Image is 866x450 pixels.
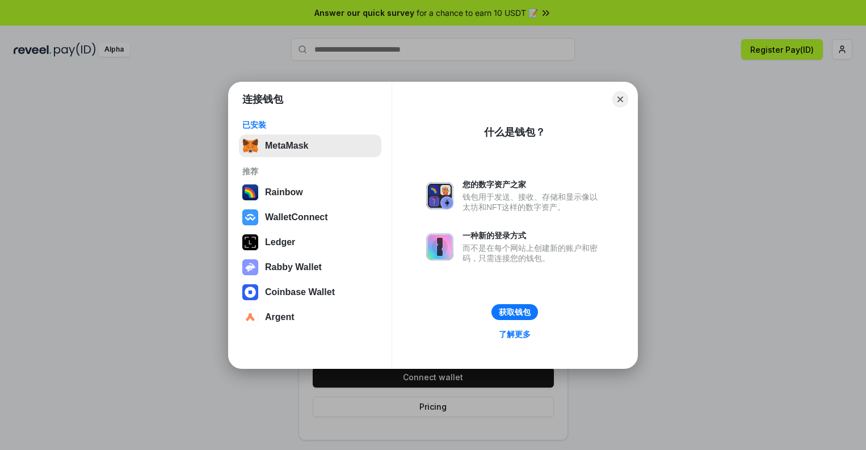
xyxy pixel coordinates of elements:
div: 一种新的登录方式 [463,230,603,241]
div: 钱包用于发送、接收、存储和显示像以太坊和NFT这样的数字资产。 [463,192,603,212]
div: Argent [265,312,295,322]
a: 了解更多 [492,327,537,342]
div: 什么是钱包？ [484,125,545,139]
button: WalletConnect [239,206,381,229]
button: Close [612,91,628,107]
div: 推荐 [242,166,378,176]
div: Rabby Wallet [265,262,322,272]
img: svg+xml,%3Csvg%20xmlns%3D%22http%3A%2F%2Fwww.w3.org%2F2000%2Fsvg%22%20fill%3D%22none%22%20viewBox... [242,259,258,275]
button: Ledger [239,231,381,254]
img: svg+xml,%3Csvg%20xmlns%3D%22http%3A%2F%2Fwww.w3.org%2F2000%2Fsvg%22%20fill%3D%22none%22%20viewBox... [426,233,453,260]
div: Rainbow [265,187,303,197]
button: 获取钱包 [491,304,538,320]
div: WalletConnect [265,212,328,222]
div: Ledger [265,237,295,247]
img: svg+xml,%3Csvg%20width%3D%2228%22%20height%3D%2228%22%20viewBox%3D%220%200%2028%2028%22%20fill%3D... [242,284,258,300]
img: svg+xml,%3Csvg%20width%3D%2228%22%20height%3D%2228%22%20viewBox%3D%220%200%2028%2028%22%20fill%3D... [242,209,258,225]
button: Rabby Wallet [239,256,381,279]
img: svg+xml,%3Csvg%20fill%3D%22none%22%20height%3D%2233%22%20viewBox%3D%220%200%2035%2033%22%20width%... [242,138,258,154]
img: svg+xml,%3Csvg%20xmlns%3D%22http%3A%2F%2Fwww.w3.org%2F2000%2Fsvg%22%20width%3D%2228%22%20height%3... [242,234,258,250]
button: Coinbase Wallet [239,281,381,304]
img: svg+xml,%3Csvg%20xmlns%3D%22http%3A%2F%2Fwww.w3.org%2F2000%2Fsvg%22%20fill%3D%22none%22%20viewBox... [426,182,453,209]
div: 您的数字资产之家 [463,179,603,190]
img: svg+xml,%3Csvg%20width%3D%2228%22%20height%3D%2228%22%20viewBox%3D%220%200%2028%2028%22%20fill%3D... [242,309,258,325]
div: Coinbase Wallet [265,287,335,297]
div: 获取钱包 [499,307,531,317]
button: Rainbow [239,181,381,204]
div: 而不是在每个网站上创建新的账户和密码，只需连接您的钱包。 [463,243,603,263]
h1: 连接钱包 [242,92,283,106]
div: 已安装 [242,120,378,130]
div: MetaMask [265,141,308,151]
button: Argent [239,306,381,329]
div: 了解更多 [499,329,531,339]
button: MetaMask [239,134,381,157]
img: svg+xml,%3Csvg%20width%3D%22120%22%20height%3D%22120%22%20viewBox%3D%220%200%20120%20120%22%20fil... [242,184,258,200]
